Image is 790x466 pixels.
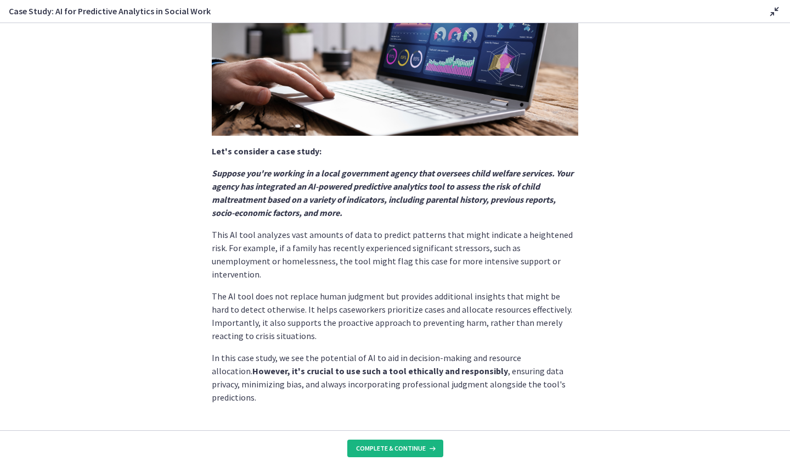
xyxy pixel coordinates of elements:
p: The AI tool does not replace human judgment but provides additional insights that might be hard t... [212,290,578,342]
p: This AI tool analyzes vast amounts of data to predict patterns that might indicate a heightened r... [212,228,578,281]
button: Complete & continue [347,440,443,457]
p: In this case study, we see the potential of AI to aid in decision-making and resource allocation.... [212,351,578,404]
strong: Let's consider a case study: [212,146,321,157]
strong: Suppose you're working in a local government agency that oversees child welfare services. Your ag... [212,168,573,218]
strong: However, it's crucial to use such a tool ethically and responsibly [252,365,508,376]
h3: Case Study: AI for Predictive Analytics in Social Work [9,4,751,18]
span: Complete & continue [356,444,426,453]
